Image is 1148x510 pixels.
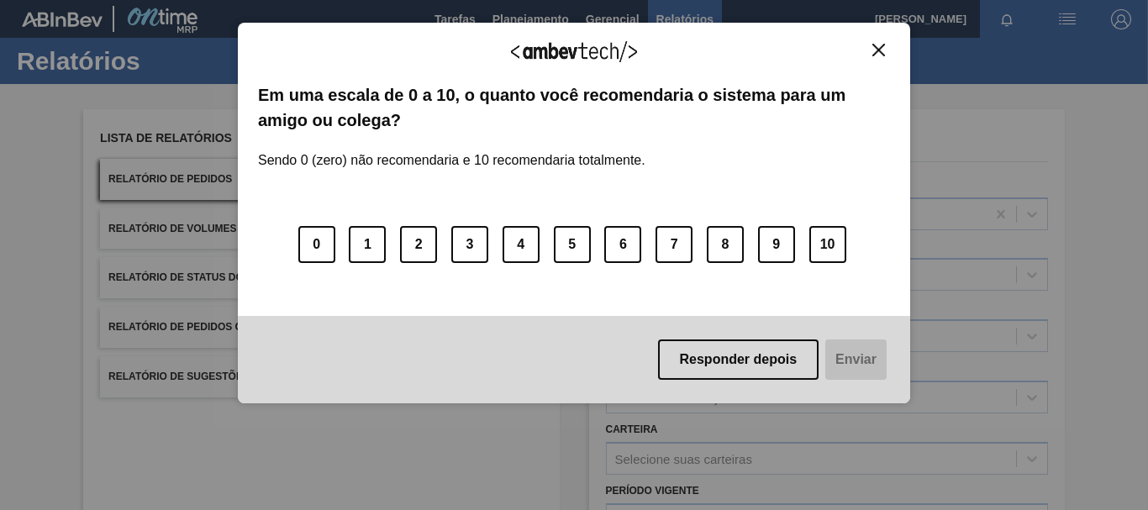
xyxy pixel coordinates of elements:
[656,226,692,263] button: 7
[258,133,645,168] label: Sendo 0 (zero) não recomendaria e 10 recomendaria totalmente.
[658,339,819,380] button: Responder depois
[349,226,386,263] button: 1
[872,44,885,56] img: Close
[400,226,437,263] button: 2
[511,41,637,62] img: Logo Ambevtech
[867,43,890,57] button: Close
[809,226,846,263] button: 10
[451,226,488,263] button: 3
[503,226,540,263] button: 4
[298,226,335,263] button: 0
[758,226,795,263] button: 9
[604,226,641,263] button: 6
[554,226,591,263] button: 5
[258,82,890,134] label: Em uma escala de 0 a 10, o quanto você recomendaria o sistema para um amigo ou colega?
[707,226,744,263] button: 8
